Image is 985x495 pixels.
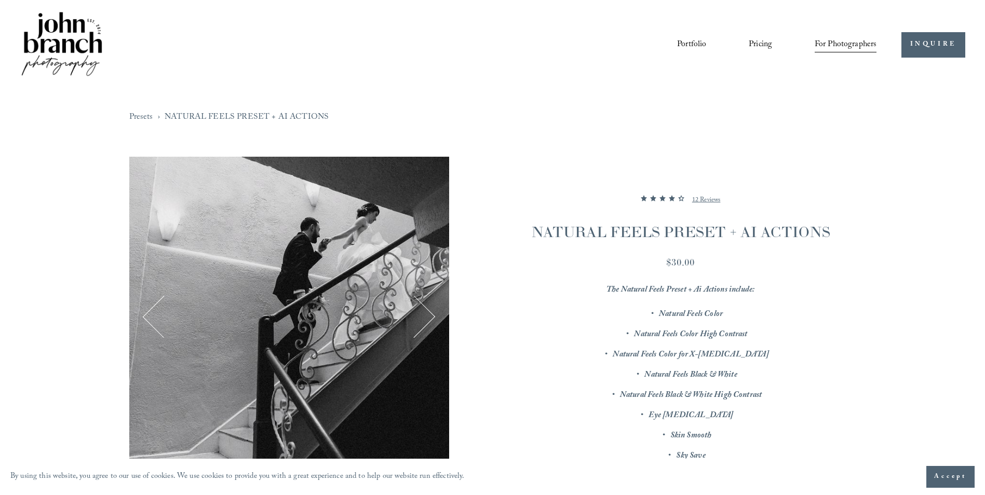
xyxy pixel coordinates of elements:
em: Skin Smooth [670,429,712,443]
a: folder dropdown [815,36,877,53]
button: Accept [926,466,975,488]
em: Natural Feels Black & White [644,368,737,382]
a: Portfolio [677,36,706,53]
em: Sky Save [676,449,705,463]
a: NATURAL FEELS PRESET + AI ACTIONS [165,111,329,125]
em: Natural Feels Color [659,308,723,322]
button: Previous [144,297,184,337]
img: raleigh-wedding-photographer.jpg [129,157,449,476]
em: Natural Feels Black & White High Contrast [620,389,762,403]
em: The Natural Feels Preset + Ai Actions include: [606,283,754,297]
button: Next [394,297,434,337]
a: Pricing [749,36,772,53]
p: 12 Reviews [692,194,721,207]
h1: NATURAL FEELS PRESET + AI ACTIONS [505,222,856,242]
img: John Branch IV Photography [20,10,104,80]
span: For Photographers [815,37,877,53]
a: 12 Reviews [692,188,721,213]
a: INQUIRE [901,32,965,58]
p: By using this website, you agree to our use of cookies. We use cookies to provide you with a grea... [10,470,465,485]
em: Natural Feels Color for X-[MEDICAL_DATA] [613,348,768,362]
a: Presets [129,111,153,125]
em: Eye [MEDICAL_DATA] [649,409,734,423]
span: Accept [934,472,967,482]
em: Natural Feels Color High Contrast [634,328,747,342]
div: $30.00 [505,255,856,269]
